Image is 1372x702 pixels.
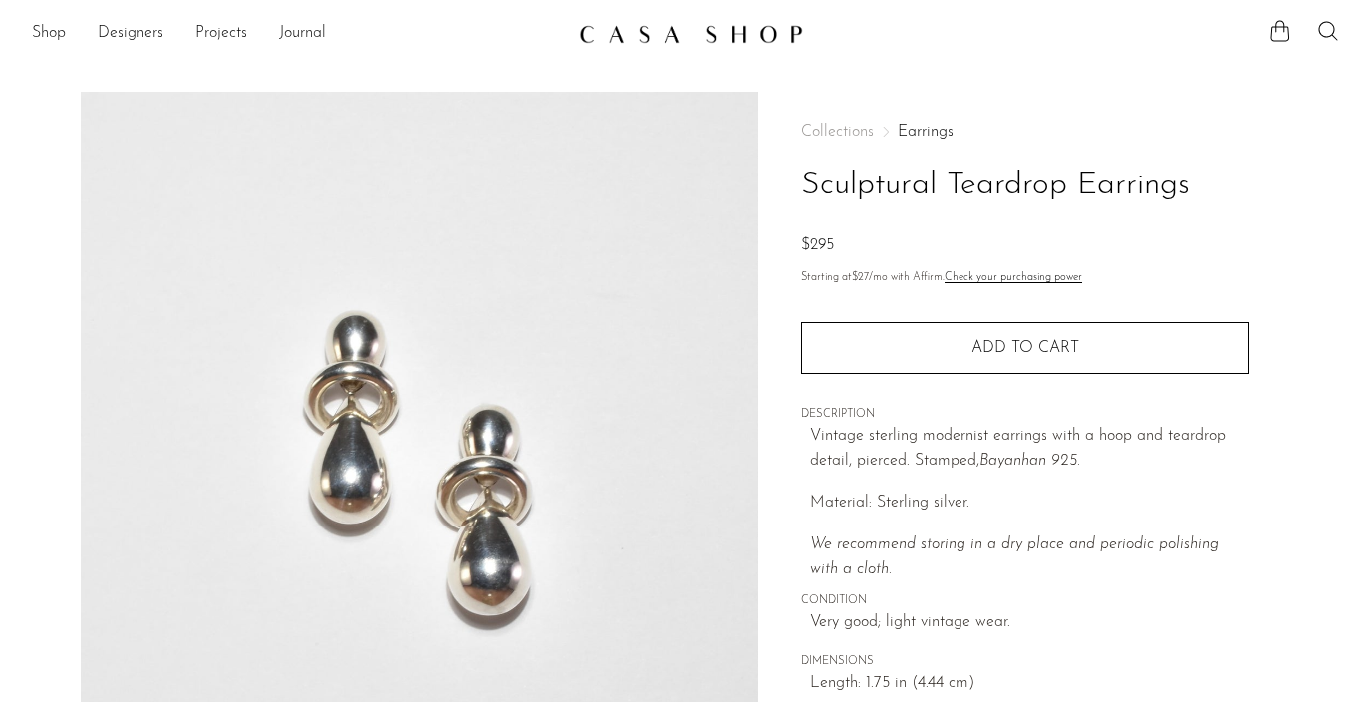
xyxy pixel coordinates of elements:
button: Add to cart [801,322,1249,374]
p: Vintage sterling modernist earrings with a hoop and teardrop detail, pierced. Stamped, [810,424,1249,475]
nav: Desktop navigation [32,17,563,51]
nav: Breadcrumbs [801,124,1249,140]
span: Collections [801,124,874,140]
p: Starting at /mo with Affirm. [801,269,1249,287]
span: $27 [852,272,869,283]
a: Earrings [898,124,954,140]
a: Check your purchasing power - Learn more about Affirm Financing (opens in modal) [945,272,1082,283]
span: $295 [801,237,834,253]
i: We recommend storing in a dry place and periodic polishing with a cloth. [810,536,1219,578]
em: Bayanhan 925. [979,453,1080,469]
span: Length: 1.75 in (4.44 cm) [810,671,1249,697]
a: Shop [32,21,66,47]
span: DESCRIPTION [801,406,1249,424]
p: Material: Sterling silver. [810,491,1249,517]
a: Designers [98,21,163,47]
a: Projects [195,21,247,47]
span: Very good; light vintage wear. [810,610,1249,636]
h1: Sculptural Teardrop Earrings [801,161,1249,211]
ul: NEW HEADER MENU [32,17,563,51]
a: Journal [279,21,326,47]
span: DIMENSIONS [801,653,1249,671]
span: CONDITION [801,592,1249,610]
span: Add to cart [971,340,1079,356]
